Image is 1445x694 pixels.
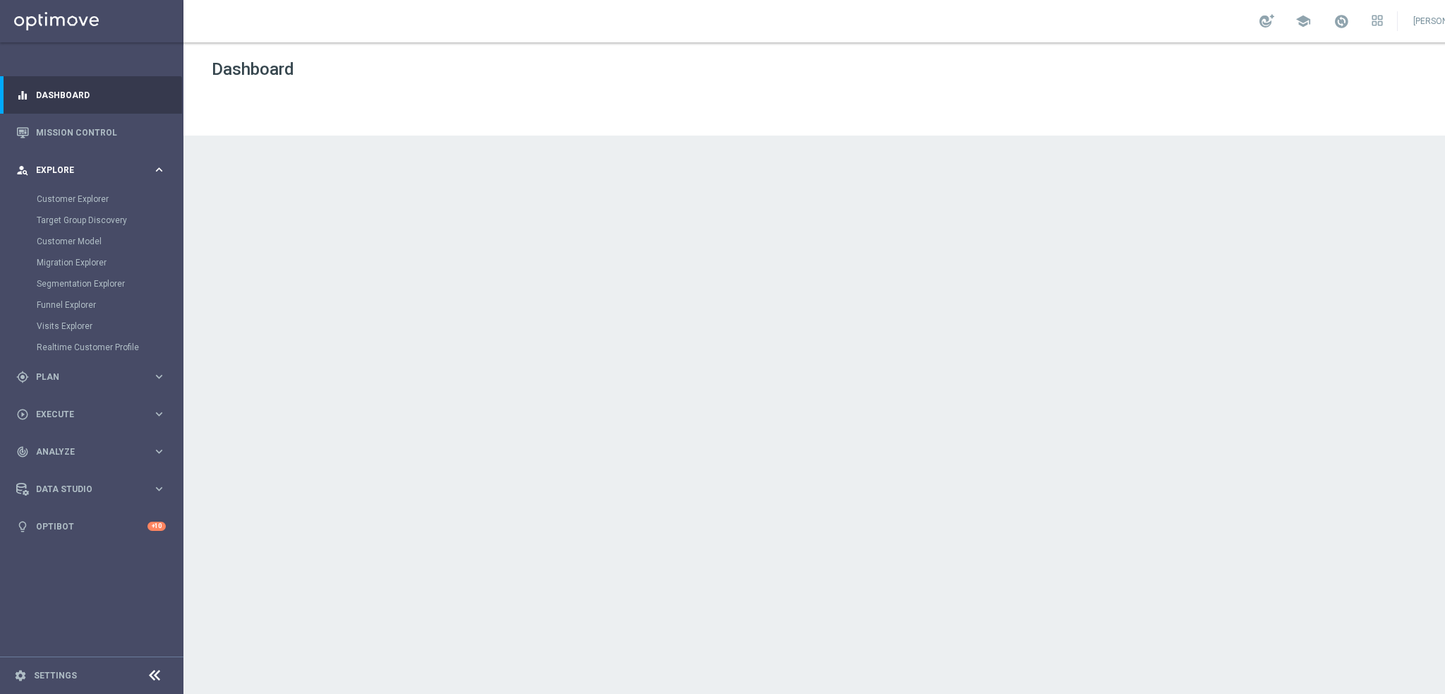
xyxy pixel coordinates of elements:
[147,522,166,531] div: +10
[152,482,166,496] i: keyboard_arrow_right
[37,231,182,252] div: Customer Model
[16,76,166,114] div: Dashboard
[36,485,152,493] span: Data Studio
[16,127,167,138] button: Mission Control
[36,508,147,545] a: Optibot
[16,508,166,545] div: Optibot
[16,408,152,421] div: Execute
[37,337,182,358] div: Realtime Customer Profile
[37,210,182,231] div: Target Group Discovery
[37,252,182,273] div: Migration Explorer
[37,299,147,311] a: Funnel Explorer
[16,164,152,177] div: Explore
[36,410,152,419] span: Execute
[37,273,182,294] div: Segmentation Explorer
[37,215,147,226] a: Target Group Discovery
[36,114,166,151] a: Mission Control
[37,257,147,268] a: Migration Explorer
[16,408,29,421] i: play_circle_outline
[152,407,166,421] i: keyboard_arrow_right
[37,321,147,332] a: Visits Explorer
[16,409,167,420] button: play_circle_outline Execute keyboard_arrow_right
[16,483,152,496] div: Data Studio
[16,371,167,383] button: gps_fixed Plan keyboard_arrow_right
[16,484,167,495] button: Data Studio keyboard_arrow_right
[36,373,152,381] span: Plan
[16,445,29,458] i: track_changes
[152,370,166,383] i: keyboard_arrow_right
[37,316,182,337] div: Visits Explorer
[36,76,166,114] a: Dashboard
[16,114,166,151] div: Mission Control
[152,163,166,177] i: keyboard_arrow_right
[1295,13,1311,29] span: school
[36,166,152,174] span: Explore
[37,294,182,316] div: Funnel Explorer
[37,342,147,353] a: Realtime Customer Profile
[16,90,167,101] button: equalizer Dashboard
[37,189,182,210] div: Customer Explorer
[37,193,147,205] a: Customer Explorer
[16,445,152,458] div: Analyze
[16,446,167,457] button: track_changes Analyze keyboard_arrow_right
[152,445,166,458] i: keyboard_arrow_right
[16,89,29,102] i: equalizer
[14,669,27,682] i: settings
[37,236,147,247] a: Customer Model
[16,371,152,383] div: Plan
[16,164,29,177] i: person_search
[34,671,77,680] a: Settings
[16,371,29,383] i: gps_fixed
[36,448,152,456] span: Analyze
[16,164,167,176] button: person_search Explore keyboard_arrow_right
[16,520,29,533] i: lightbulb
[16,521,167,532] button: lightbulb Optibot +10
[37,278,147,289] a: Segmentation Explorer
